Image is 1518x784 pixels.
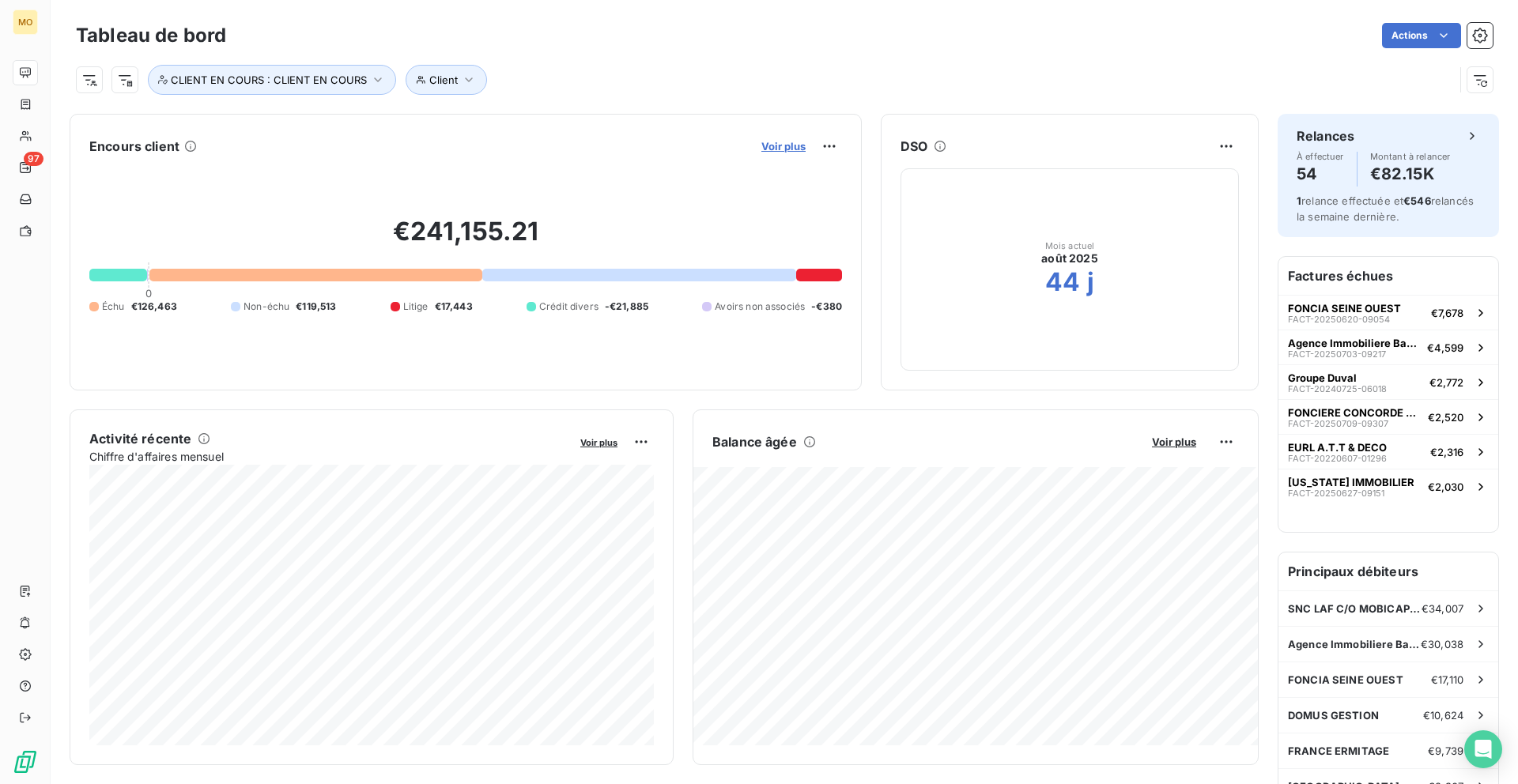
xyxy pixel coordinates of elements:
span: FACT-20250620-09054 [1288,315,1390,324]
span: €7,678 [1431,307,1463,319]
button: Actions [1382,23,1461,48]
h6: DSO [901,137,927,156]
span: €17,443 [435,300,473,314]
span: DOMUS GESTION [1288,709,1379,722]
span: SNC LAF C/O MOBICAP RED [1288,602,1422,615]
span: -€380 [811,300,842,314]
span: Client [429,73,458,86]
span: €17,110 [1431,673,1463,686]
span: FONCIERE CONCORDE RUEIL C/O AREAM PROPERTY [1288,406,1422,419]
span: €119,513 [296,300,336,314]
span: FACT-20250703-09217 [1288,349,1386,359]
span: [US_STATE] IMMOBILIER [1288,476,1414,488]
span: Crédit divers [539,300,599,314]
span: €2,030 [1428,481,1463,493]
span: Voir plus [580,437,617,448]
span: FACT-20240725-06018 [1288,384,1387,394]
span: relance effectuée et relancés la semaine dernière. [1297,194,1474,223]
span: CLIENT EN COURS : CLIENT EN COURS [171,73,367,86]
button: [US_STATE] IMMOBILIERFACT-20250627-09151€2,030 [1278,469,1498,503]
h6: Activité récente [89,429,191,448]
span: €546 [1403,194,1431,207]
button: FONCIERE CONCORDE RUEIL C/O AREAM PROPERTYFACT-20250709-09307€2,520 [1278,399,1498,434]
h4: 54 [1297,161,1344,187]
span: Chiffre d'affaires mensuel [89,448,569,465]
span: À effectuer [1297,152,1344,161]
h6: Encours client [89,137,179,156]
span: Non-échu [244,300,289,314]
button: Voir plus [576,435,622,449]
span: €34,007 [1422,602,1463,615]
span: -€21,885 [605,300,648,314]
span: €2,316 [1430,446,1463,458]
span: Montant à relancer [1370,152,1451,161]
span: Groupe Duval [1288,371,1357,384]
span: EURL A.T.T & DECO [1288,441,1387,454]
span: Avoirs non associés [715,300,805,314]
span: Voir plus [1152,435,1196,448]
span: €126,463 [131,300,177,314]
button: Voir plus [757,139,810,153]
button: Voir plus [1147,435,1201,449]
span: 97 [24,152,43,166]
img: Logo LeanPay [13,749,38,775]
div: Open Intercom Messenger [1464,730,1502,768]
span: €4,599 [1427,341,1463,354]
span: €30,038 [1421,638,1463,650]
span: €2,520 [1428,411,1463,424]
button: Agence Immobiliere BaumannFACT-20250703-09217€4,599 [1278,330,1498,364]
span: FONCIA SEINE OUEST [1288,302,1401,315]
span: Voir plus [761,140,806,153]
button: Client [406,65,487,95]
button: FONCIA SEINE OUESTFACT-20250620-09054€7,678 [1278,295,1498,330]
span: 1 [1297,194,1301,207]
span: FRANCE ERMITAGE [1288,744,1389,757]
span: Mois actuel [1045,241,1095,251]
span: €10,624 [1423,709,1463,722]
button: EURL A.T.T & DECOFACT-20220607-01296€2,316 [1278,434,1498,469]
span: Litige [403,300,429,314]
span: Agence Immobiliere Baumann [1288,638,1421,650]
span: €2,772 [1429,376,1463,389]
h2: j [1087,266,1094,298]
h6: Balance âgée [712,432,797,451]
h4: €82.15K [1370,161,1451,187]
h3: Tableau de bord [76,21,226,50]
h6: Factures échues [1278,257,1498,295]
a: 97 [13,155,37,180]
button: Groupe DuvalFACT-20240725-06018€2,772 [1278,364,1498,399]
span: Échu [102,300,125,314]
span: 0 [145,287,152,300]
span: FACT-20220607-01296 [1288,454,1387,463]
h6: Principaux débiteurs [1278,552,1498,590]
span: €9,739 [1428,744,1463,757]
span: FACT-20250709-09307 [1288,419,1388,428]
span: août 2025 [1041,251,1097,266]
div: MO [13,9,38,35]
h6: Relances [1297,126,1354,145]
button: CLIENT EN COURS : CLIENT EN COURS [148,65,396,95]
h2: 44 [1045,266,1080,298]
span: FONCIA SEINE OUEST [1288,673,1403,686]
span: FACT-20250627-09151 [1288,488,1384,498]
span: Agence Immobiliere Baumann [1288,337,1421,349]
h2: €241,155.21 [89,216,842,263]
